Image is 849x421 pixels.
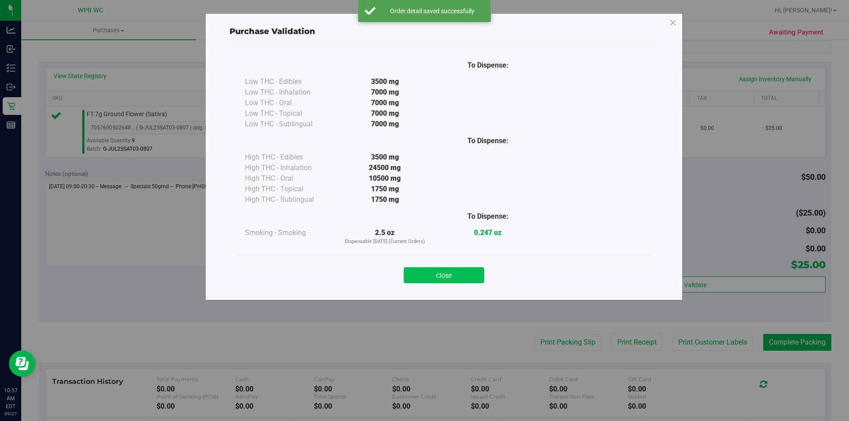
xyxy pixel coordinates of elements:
strong: 0.247 oz [474,228,501,237]
div: Smoking - Smoking [245,228,333,238]
iframe: Resource center [9,350,35,377]
div: 7000 mg [333,98,436,108]
div: High THC - Sublingual [245,194,333,205]
div: Low THC - Sublingual [245,119,333,129]
div: 3500 mg [333,76,436,87]
div: Low THC - Oral [245,98,333,108]
button: Close [404,267,484,283]
div: To Dispense: [436,211,539,222]
div: To Dispense: [436,60,539,71]
span: Purchase Validation [229,27,315,36]
div: Low THC - Topical [245,108,333,119]
div: 7000 mg [333,87,436,98]
div: High THC - Edibles [245,152,333,163]
div: 10500 mg [333,173,436,184]
div: Order detail saved successfully [380,7,484,15]
div: 1750 mg [333,194,436,205]
div: Low THC - Inhalation [245,87,333,98]
div: 1750 mg [333,184,436,194]
div: 7000 mg [333,119,436,129]
div: High THC - Oral [245,173,333,184]
div: High THC - Topical [245,184,333,194]
div: High THC - Inhalation [245,163,333,173]
div: 7000 mg [333,108,436,119]
div: 2.5 oz [333,228,436,246]
div: Low THC - Edibles [245,76,333,87]
p: Dispensable [DATE] (Current Orders) [333,238,436,246]
div: 3500 mg [333,152,436,163]
div: 24500 mg [333,163,436,173]
div: To Dispense: [436,136,539,146]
